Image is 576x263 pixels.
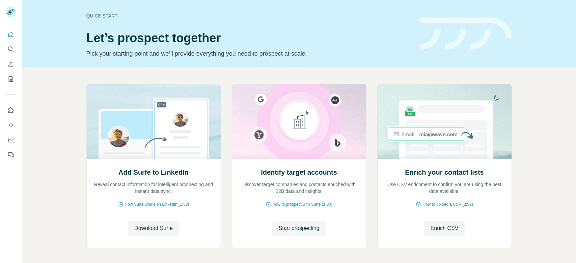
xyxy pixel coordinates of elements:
p: Reveal contact information for intelligent prospecting and instant data sync. [93,181,214,195]
h2: Add Surfe to LinkedIn [118,168,189,177]
span: Download Surfe [134,224,173,232]
img: Identify target accounts [232,84,366,159]
button: Search [5,43,16,55]
button: Enrich CSV [5,58,16,70]
img: Enrich your contact lists [377,84,512,159]
img: banner [420,18,512,50]
div: Quick start [86,12,412,19]
span: How to upload a CSV (2:59) [422,201,473,207]
button: Use Surfe on LinkedIn [5,104,16,116]
button: Use Surfe API [5,119,16,131]
button: My lists [5,73,16,85]
p: Pick your starting point and we’ll provide everything you need to prospect at scale. [86,49,412,58]
p: Use CSV enrichment to confirm you are using the best data available. [384,181,505,195]
button: Start prospecting [272,221,326,236]
button: Download Surfe [128,221,180,236]
span: Start prospecting [279,224,320,232]
h2: Identify target accounts [261,168,337,177]
h1: Let’s prospect together [86,31,412,45]
button: Feedback [5,149,16,161]
span: Enrich CSV [431,224,459,232]
h2: Enrich your contact lists [405,168,484,177]
span: How to prospect with Surfe (1:30) [272,201,332,207]
span: How Surfe works on LinkedIn (1:58) [125,201,189,207]
button: Enrich CSV [424,221,465,236]
button: Quick start [5,28,16,40]
button: Dashboard [5,134,16,146]
p: Discover target companies and contacts enriched with B2B data and insights. [239,181,359,195]
img: Add Surfe to LinkedIn [86,84,221,159]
